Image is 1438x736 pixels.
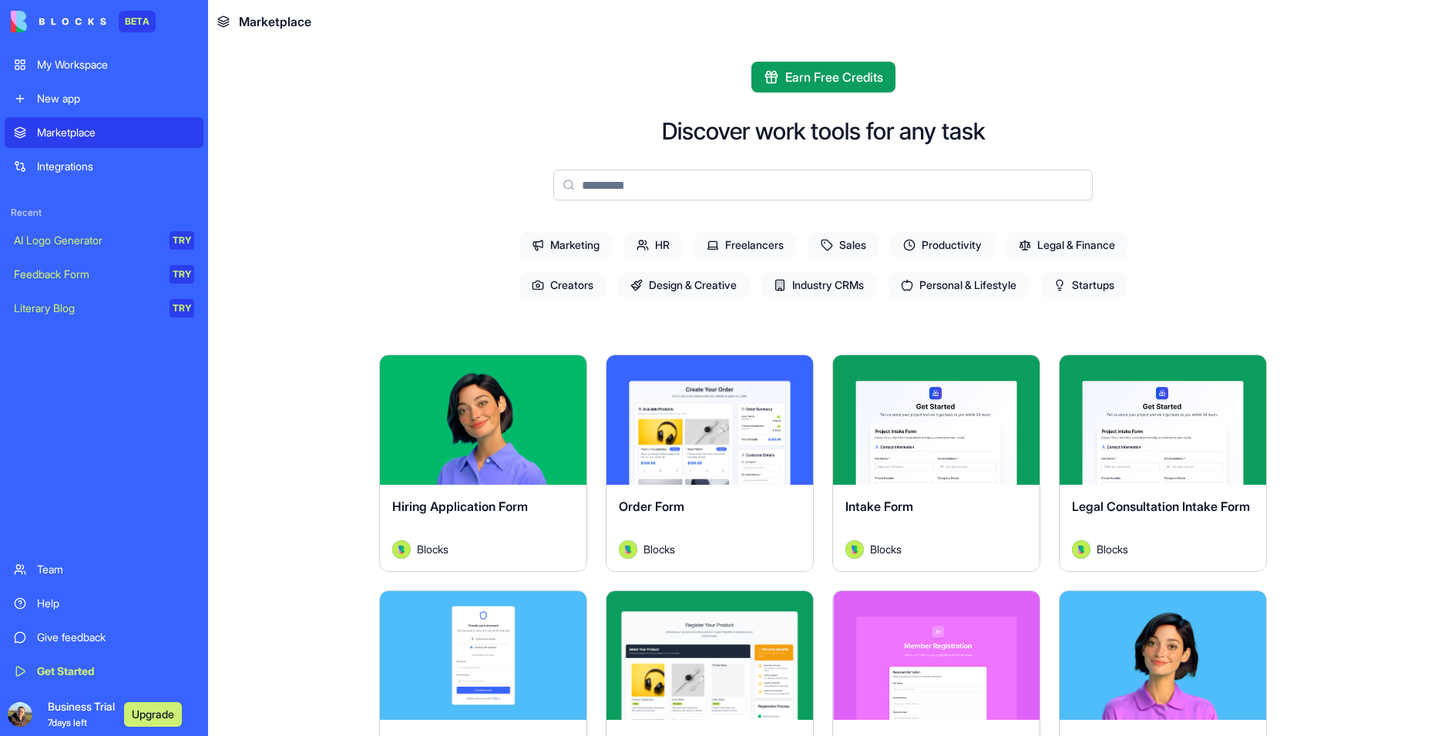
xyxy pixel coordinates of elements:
div: Give feedback [37,630,194,645]
a: Legal Consultation Intake FormAvatarBlocks [1059,355,1267,572]
div: Literary Blog [14,301,159,316]
a: Integrations [5,151,203,182]
a: BETA [11,11,156,32]
span: Recent [5,207,203,219]
span: Productivity [891,231,994,259]
div: Team [37,562,194,577]
span: Design & Creative [618,271,749,299]
a: New app [5,83,203,114]
span: Sales [808,231,879,259]
a: Get Started [5,656,203,687]
h2: Discover work tools for any task [662,117,985,145]
div: My Workspace [37,57,194,72]
a: Feedback FormTRY [5,259,203,290]
button: Earn Free Credits [751,62,895,92]
span: Business Trial [48,699,115,730]
div: Integrations [37,159,194,174]
div: TRY [170,265,194,284]
span: Legal Consultation Intake Form [1072,499,1250,514]
a: Give feedback [5,622,203,653]
span: Marketing [519,231,612,259]
span: Marketplace [239,12,311,31]
img: Avatar [1072,540,1090,559]
span: Blocks [870,541,902,557]
span: Creators [519,271,606,299]
span: Blocks [417,541,449,557]
a: Team [5,554,203,585]
a: Marketplace [5,117,203,148]
div: Marketplace [37,125,194,140]
span: HR [624,231,682,259]
div: TRY [170,299,194,318]
a: AI Logo GeneratorTRY [5,225,203,256]
a: Hiring Application FormAvatarBlocks [379,355,587,572]
span: Personal & Lifestyle [889,271,1029,299]
span: Startups [1041,271,1127,299]
span: Industry CRMs [761,271,876,299]
img: logo [11,11,106,32]
span: Order Form [619,499,684,514]
div: BETA [119,11,156,32]
a: Order FormAvatarBlocks [606,355,814,572]
button: Upgrade [124,702,182,727]
a: Intake FormAvatarBlocks [832,355,1040,572]
div: TRY [170,231,194,250]
img: Avatar [845,540,864,559]
div: AI Logo Generator [14,233,159,248]
a: My Workspace [5,49,203,80]
span: Blocks [643,541,675,557]
span: Freelancers [694,231,796,259]
span: Hiring Application Form [392,499,528,514]
a: Literary BlogTRY [5,293,203,324]
img: ACg8ocJFaUyrrHn5-QeayBuKfsuqMxdwcxXprgyNCm97av5Tth4bpl0myw=s96-c [8,702,32,727]
span: Intake Form [845,499,913,514]
div: New app [37,91,194,106]
a: Help [5,588,203,619]
img: Avatar [619,540,637,559]
div: Help [37,596,194,611]
img: Avatar [392,540,411,559]
span: 7 days left [48,717,87,728]
span: Earn Free Credits [785,68,883,86]
span: Legal & Finance [1006,231,1127,259]
div: Get Started [37,664,194,679]
span: Blocks [1097,541,1128,557]
div: Feedback Form [14,267,159,282]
